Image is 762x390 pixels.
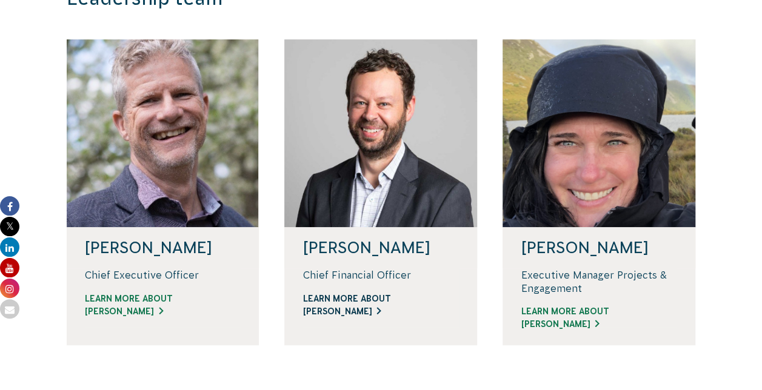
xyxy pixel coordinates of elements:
[85,268,241,282] p: Chief Executive Officer
[521,239,677,256] h4: [PERSON_NAME]
[302,239,459,256] h4: [PERSON_NAME]
[521,268,677,296] p: Executive Manager Projects & Engagement
[85,239,241,256] h4: [PERSON_NAME]
[521,305,677,331] a: Learn more about [PERSON_NAME]
[85,292,241,318] a: Learn more about [PERSON_NAME]
[302,292,459,318] a: Learn more about [PERSON_NAME]
[302,268,459,282] p: Chief Financial Officer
